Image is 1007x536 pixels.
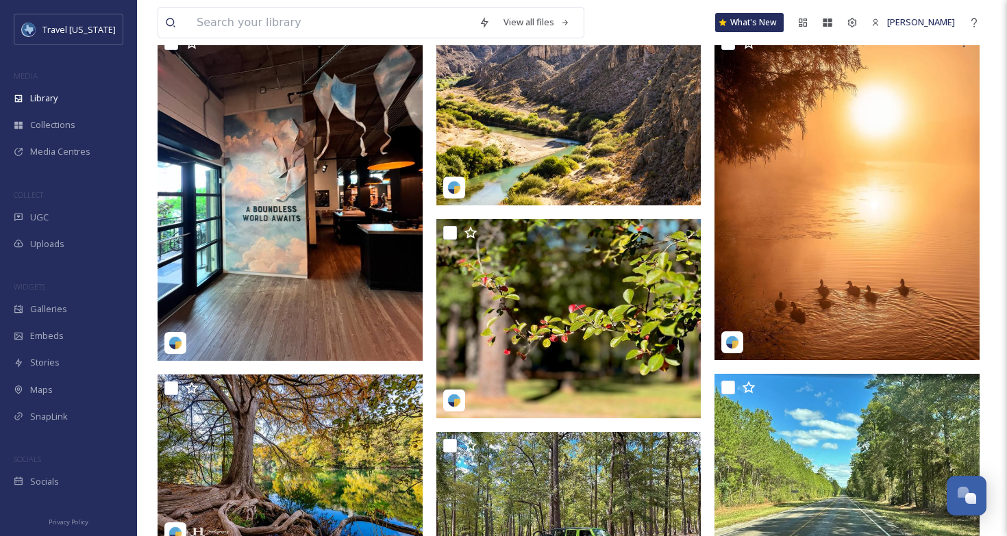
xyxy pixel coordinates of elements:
[30,92,58,105] span: Library
[30,303,67,316] span: Galleries
[30,329,64,342] span: Embeds
[30,383,53,396] span: Maps
[158,29,423,361] img: lisaylou12_07292025_759be97e-c287-e8d6-5332-111b4d477c9a.jpg
[887,16,955,28] span: [PERSON_NAME]
[49,513,88,529] a: Privacy Policy
[715,13,784,32] a: What's New
[30,356,60,369] span: Stories
[447,181,461,194] img: snapsea-logo.png
[447,394,461,407] img: snapsea-logo.png
[14,454,41,464] span: SOCIALS
[865,9,962,36] a: [PERSON_NAME]
[14,190,43,200] span: COLLECT
[169,336,182,350] img: snapsea-logo.png
[49,518,88,526] span: Privacy Policy
[14,281,45,292] span: WIDGETS
[436,219,701,418] img: ourmobilejourney_07292025_b99abbc7-fa42-d0fa-1ebb-7ac76a90eb55.jpg
[497,9,577,36] a: View all files
[30,475,59,488] span: Socials
[725,335,739,349] img: snapsea-logo.png
[30,410,68,423] span: SnapLink
[190,8,472,38] input: Search your library
[30,238,64,251] span: Uploads
[30,211,49,224] span: UGC
[947,476,986,515] button: Open Chat
[14,71,38,81] span: MEDIA
[22,23,36,36] img: images%20%281%29.jpeg
[714,29,980,360] img: alison.takacs_07292025_0d007c71-15e6-c4e2-0479-235d367c48c8.jpg
[42,23,116,36] span: Travel [US_STATE]
[30,118,75,131] span: Collections
[30,145,90,158] span: Media Centres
